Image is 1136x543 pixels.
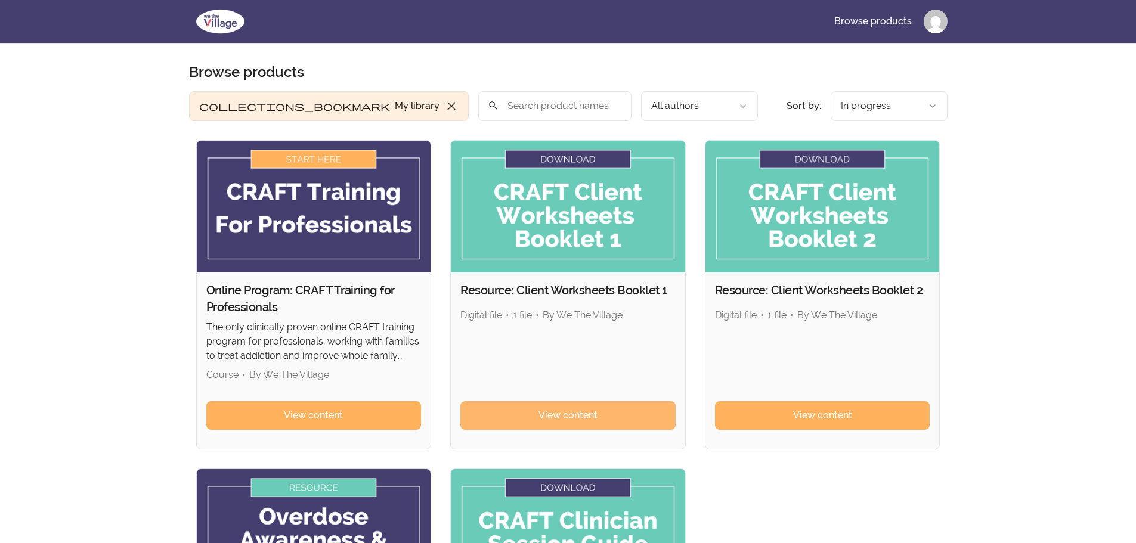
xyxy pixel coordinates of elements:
img: Product image for Online Program: CRAFT Training for Professionals [197,141,431,272]
span: Digital file [460,309,502,321]
span: close [444,99,459,113]
span: View content [793,408,852,423]
span: • [242,369,246,380]
h2: Online Program: CRAFT Training for Professionals [206,282,422,315]
input: Search product names [478,91,632,121]
img: Product image for Resource: Client Worksheets Booklet 2 [705,141,940,272]
h2: Browse products [189,63,304,82]
p: The only clinically proven online CRAFT training program for professionals, working with families... [206,320,422,363]
span: Sort by: [787,100,821,111]
span: View content [538,408,598,423]
img: Product image for Resource: Client Worksheets Booklet 1 [451,141,685,272]
span: 1 file [513,309,532,321]
img: We The Village logo [189,7,252,36]
button: Filter by My library [189,91,469,121]
span: • [790,309,794,321]
a: Browse products [825,7,921,36]
a: View content [206,401,422,430]
h2: Resource: Client Worksheets Booklet 1 [460,282,676,299]
img: Profile image for Martha McDermott [924,10,948,33]
span: • [506,309,509,321]
span: By We The Village [543,309,623,321]
a: View content [715,401,930,430]
span: • [536,309,539,321]
h2: Resource: Client Worksheets Booklet 2 [715,282,930,299]
span: Course [206,369,239,380]
span: Digital file [715,309,757,321]
span: • [760,309,764,321]
span: View content [284,408,343,423]
button: Product sort options [831,91,948,121]
span: 1 file [767,309,787,321]
span: By We The Village [797,309,877,321]
span: search [488,97,499,114]
a: View content [460,401,676,430]
span: By We The Village [249,369,329,380]
span: collections_bookmark [199,99,390,113]
nav: Main [825,7,948,36]
button: Filter by author [641,91,758,121]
